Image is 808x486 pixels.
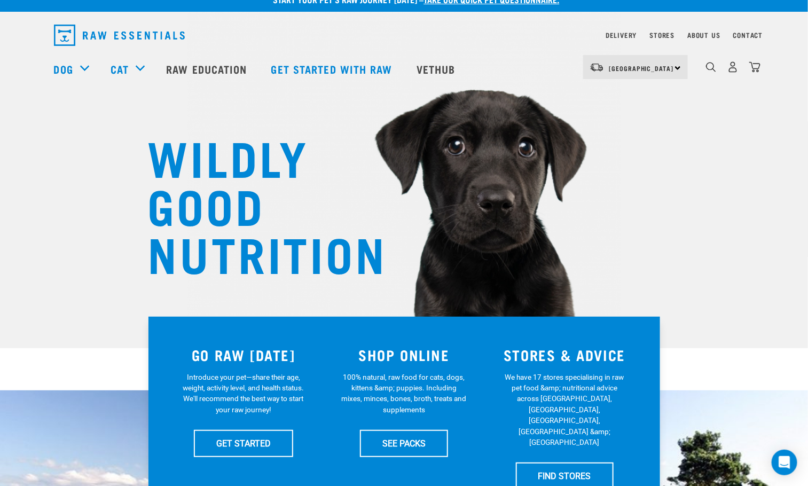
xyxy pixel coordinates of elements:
[406,48,469,90] a: Vethub
[502,372,627,448] p: We have 17 stores specialising in raw pet food &amp; nutritional advice across [GEOGRAPHIC_DATA],...
[148,132,362,276] h1: WILDLY GOOD NUTRITION
[772,450,797,475] div: Open Intercom Messenger
[733,33,763,37] a: Contact
[54,25,185,46] img: Raw Essentials Logo
[341,372,467,416] p: 100% natural, raw food for cats, dogs, kittens &amp; puppies. Including mixes, minces, bones, bro...
[261,48,406,90] a: Get started with Raw
[54,61,73,77] a: Dog
[650,33,675,37] a: Stores
[111,61,129,77] a: Cat
[491,347,639,363] h3: STORES & ADVICE
[170,347,318,363] h3: GO RAW [DATE]
[330,347,478,363] h3: SHOP ONLINE
[181,372,306,416] p: Introduce your pet—share their age, weight, activity level, and health status. We'll recommend th...
[609,66,674,70] span: [GEOGRAPHIC_DATA]
[606,33,637,37] a: Delivery
[155,48,260,90] a: Raw Education
[45,20,763,50] nav: dropdown navigation
[687,33,720,37] a: About Us
[360,430,448,457] a: SEE PACKS
[706,62,716,72] img: home-icon-1@2x.png
[749,61,760,73] img: home-icon@2x.png
[194,430,293,457] a: GET STARTED
[590,62,604,72] img: van-moving.png
[727,61,739,73] img: user.png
